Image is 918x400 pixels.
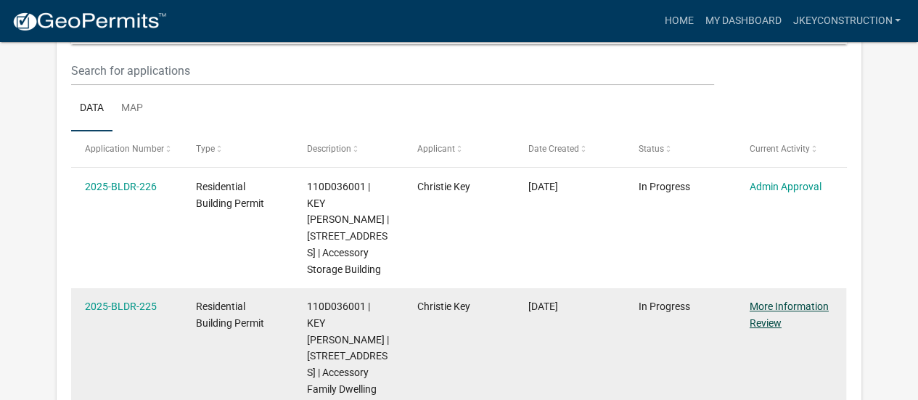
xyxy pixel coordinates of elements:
[71,131,182,166] datatable-header-cell: Application Number
[750,181,821,192] a: Admin Approval
[528,181,558,192] span: 07/24/2025
[196,144,215,154] span: Type
[196,301,264,329] span: Residential Building Permit
[292,131,403,166] datatable-header-cell: Description
[639,144,664,154] span: Status
[528,144,579,154] span: Date Created
[639,301,690,312] span: In Progress
[750,144,810,154] span: Current Activity
[417,181,470,192] span: Christie Key
[736,131,847,166] datatable-header-cell: Current Activity
[307,301,389,395] span: 110D036001 | KEY JAMES P | 168 CLUBHOUSE RD | Accessory Family Dwelling
[85,301,157,312] a: 2025-BLDR-225
[699,7,787,35] a: My Dashboard
[71,56,713,86] input: Search for applications
[307,144,351,154] span: Description
[639,181,690,192] span: In Progress
[307,181,389,275] span: 110D036001 | KEY JAMES P | 168 CLUBHOUSE RD | Accessory Storage Building
[112,86,152,132] a: Map
[196,181,264,209] span: Residential Building Permit
[658,7,699,35] a: Home
[403,131,515,166] datatable-header-cell: Applicant
[528,301,558,312] span: 07/24/2025
[750,301,829,329] a: More Information Review
[787,7,906,35] a: jkeyconstruction
[515,131,626,166] datatable-header-cell: Date Created
[417,144,455,154] span: Applicant
[85,181,157,192] a: 2025-BLDR-226
[417,301,470,312] span: Christie Key
[182,131,293,166] datatable-header-cell: Type
[71,86,112,132] a: Data
[625,131,736,166] datatable-header-cell: Status
[85,144,164,154] span: Application Number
